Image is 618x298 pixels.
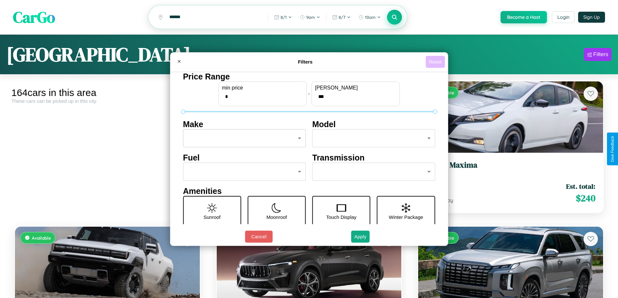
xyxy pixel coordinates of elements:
[339,15,345,20] span: 8 / 7
[183,120,306,129] h4: Make
[183,186,435,196] h4: Amenities
[32,235,51,241] span: Available
[183,72,435,81] h4: Price Range
[610,136,615,162] div: Give Feedback
[578,12,605,23] button: Sign Up
[584,48,612,61] button: Filters
[315,85,396,91] label: [PERSON_NAME]
[552,11,575,23] button: Login
[326,213,356,221] p: Touch Display
[203,213,221,221] p: Sunroof
[308,89,310,98] p: -
[351,231,370,243] button: Apply
[185,59,426,65] h4: Filters
[426,161,595,170] h3: Nissan Maxima
[306,15,315,20] span: 9am
[576,192,595,205] span: $ 240
[426,56,445,68] button: Reset
[312,153,435,162] h4: Transmission
[266,213,287,221] p: Moonroof
[566,182,595,191] span: Est. total:
[426,161,595,176] a: Nissan Maxima2023
[501,11,547,23] button: Become a Host
[389,213,423,221] p: Winter Package
[271,12,295,22] button: 8/1
[329,12,354,22] button: 8/7
[222,85,303,91] label: min price
[593,51,608,58] div: Filters
[355,12,384,22] button: 10am
[312,120,435,129] h4: Model
[11,98,203,104] div: These cars can be picked up in this city.
[365,15,376,20] span: 10am
[6,41,191,68] h1: [GEOGRAPHIC_DATA]
[11,87,203,98] div: 164 cars in this area
[13,6,55,28] span: CarGo
[245,231,273,243] button: Cancel
[297,12,323,22] button: 9am
[281,15,287,20] span: 8 / 1
[183,153,306,162] h4: Fuel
